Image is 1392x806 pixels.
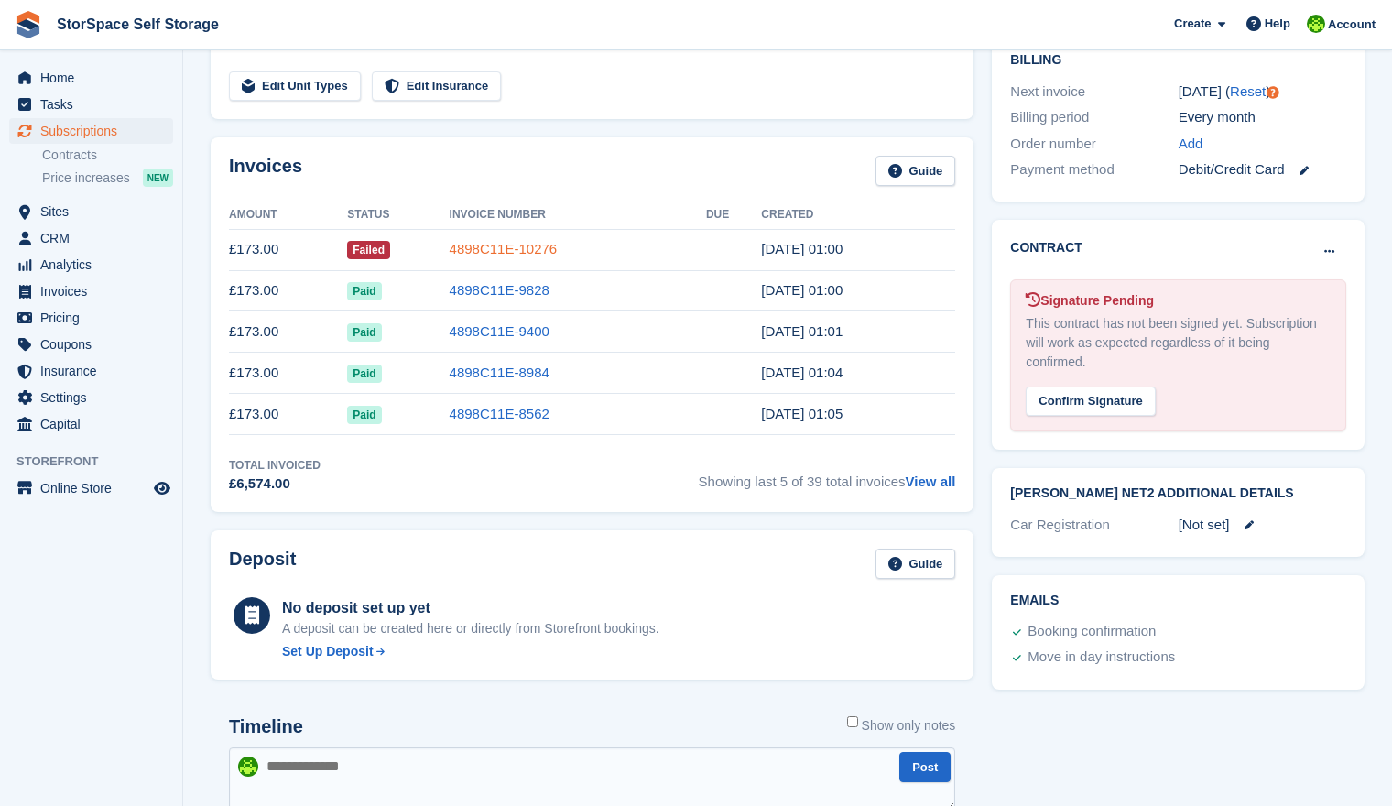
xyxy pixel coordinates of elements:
td: £173.00 [229,311,347,353]
h2: Contract [1010,238,1082,257]
img: paul catt [238,757,258,777]
p: A deposit can be created here or directly from Storefront bookings. [282,619,659,638]
a: menu [9,199,173,224]
a: menu [9,305,173,331]
a: Reset [1230,83,1266,99]
h2: Deposit [229,549,296,579]
div: Confirm Signature [1026,387,1155,417]
div: No deposit set up yet [282,597,659,619]
img: paul catt [1307,15,1325,33]
span: Price increases [42,169,130,187]
div: Set Up Deposit [282,642,374,661]
input: Show only notes [847,716,858,727]
span: Failed [347,241,390,259]
time: 2025-09-05 00:00:43 UTC [761,241,843,256]
label: Show only notes [847,716,956,735]
span: Paid [347,365,381,383]
span: Showing last 5 of 39 total invoices [699,457,956,495]
time: 2025-07-05 00:01:07 UTC [761,323,843,339]
span: Account [1328,16,1376,34]
span: Pricing [40,305,150,331]
div: Total Invoiced [229,457,321,474]
div: [DATE] ( ) [1179,82,1346,103]
span: Insurance [40,358,150,384]
button: Post [899,752,951,782]
span: Invoices [40,278,150,304]
a: 4898C11E-8984 [450,365,549,380]
a: StorSpace Self Storage [49,9,226,39]
th: Amount [229,201,347,230]
td: £173.00 [229,353,347,394]
td: £173.00 [229,394,347,435]
a: Edit Unit Types [229,71,361,102]
a: Confirm Signature [1026,382,1155,398]
div: This contract has not been signed yet. Subscription will work as expected regardless of it being ... [1026,314,1331,372]
span: Paid [347,323,381,342]
a: Price increases NEW [42,168,173,188]
span: Tasks [40,92,150,117]
a: menu [9,475,173,501]
div: Signature Pending [1026,291,1331,310]
img: stora-icon-8386f47178a22dfd0bd8f6a31ec36ba5ce8667c1dd55bd0f319d3a0aa187defe.svg [15,11,42,38]
div: [Not set] [1179,515,1346,536]
a: Edit Insurance [372,71,502,102]
th: Status [347,201,449,230]
div: Billing period [1010,107,1178,128]
td: £173.00 [229,270,347,311]
span: Paid [347,406,381,424]
a: menu [9,252,173,278]
a: menu [9,332,173,357]
span: Analytics [40,252,150,278]
time: 2025-05-05 00:05:30 UTC [761,406,843,421]
div: Order number [1010,134,1178,155]
div: Debit/Credit Card [1179,159,1346,180]
a: menu [9,385,173,410]
span: Coupons [40,332,150,357]
a: View all [906,474,956,489]
span: Subscriptions [40,118,150,144]
span: Storefront [16,452,182,471]
div: Payment method [1010,159,1178,180]
h2: [PERSON_NAME] Net2 Additional Details [1010,486,1346,501]
a: Preview store [151,477,173,499]
h2: Timeline [229,716,303,737]
a: menu [9,118,173,144]
th: Due [706,201,761,230]
a: menu [9,278,173,304]
span: Capital [40,411,150,437]
h2: Invoices [229,156,302,186]
div: £6,574.00 [229,474,321,495]
span: Settings [40,385,150,410]
div: Car Registration [1010,515,1178,536]
span: Paid [347,282,381,300]
span: Create [1174,15,1211,33]
div: Next invoice [1010,82,1178,103]
a: menu [9,411,173,437]
span: Home [40,65,150,91]
a: 4898C11E-8562 [450,406,549,421]
div: Move in day instructions [1028,647,1175,669]
div: Booking confirmation [1028,621,1156,643]
div: Every month [1179,107,1346,128]
th: Invoice Number [450,201,706,230]
h2: Emails [1010,594,1346,608]
a: 4898C11E-10276 [450,241,558,256]
a: 4898C11E-9400 [450,323,549,339]
th: Created [761,201,955,230]
a: Add [1179,134,1203,155]
td: £173.00 [229,229,347,270]
time: 2025-06-05 00:04:55 UTC [761,365,843,380]
a: 4898C11E-9828 [450,282,549,298]
span: CRM [40,225,150,251]
a: Guide [875,156,956,186]
span: Sites [40,199,150,224]
div: NEW [143,169,173,187]
a: Set Up Deposit [282,642,659,661]
span: Online Store [40,475,150,501]
a: Guide [875,549,956,579]
h2: Billing [1010,49,1346,68]
a: menu [9,65,173,91]
a: menu [9,358,173,384]
a: Contracts [42,147,173,164]
a: menu [9,225,173,251]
